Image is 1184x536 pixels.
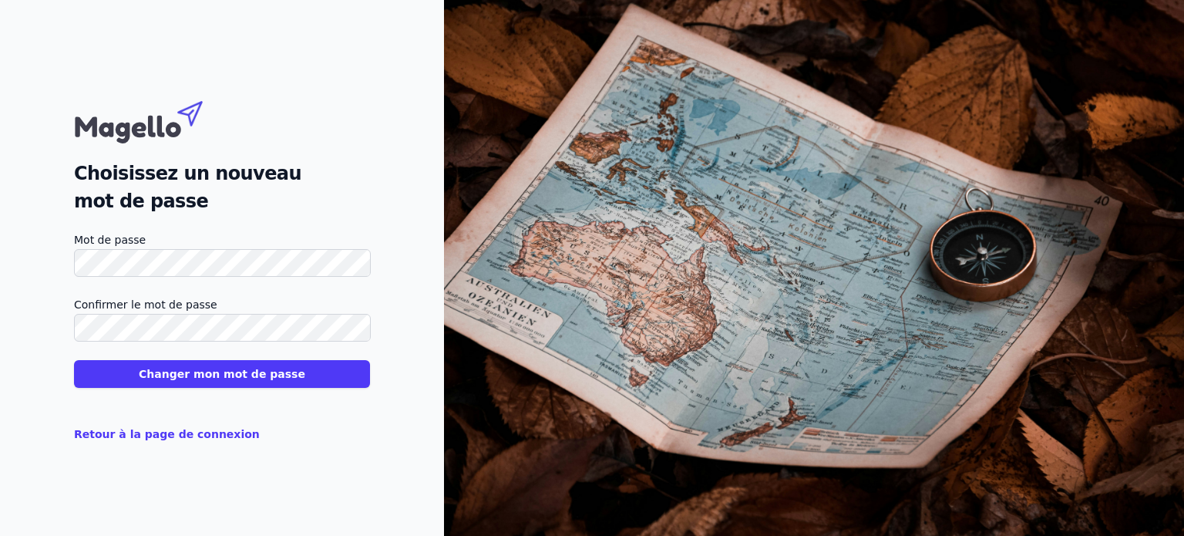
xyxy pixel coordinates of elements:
[74,93,236,147] img: Magello
[74,295,370,314] label: Confirmer le mot de passe
[74,160,370,215] h2: Choisissez un nouveau mot de passe
[74,231,370,249] label: Mot de passe
[74,428,260,440] a: Retour à la page de connexion
[74,360,370,388] button: Changer mon mot de passe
